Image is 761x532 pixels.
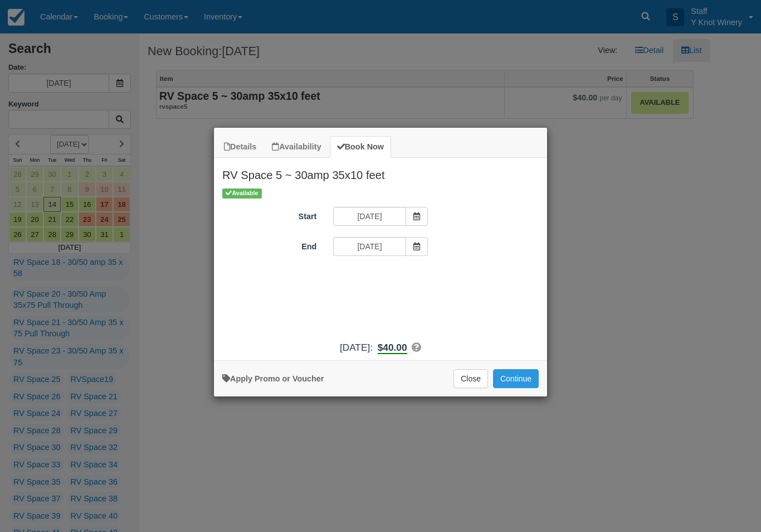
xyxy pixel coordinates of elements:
[214,237,325,253] label: End
[330,136,391,158] a: Book Now
[493,369,539,388] button: Add to Booking
[214,207,325,223] label: Start
[378,342,407,354] b: $40.00
[214,341,547,355] div: :
[214,158,547,187] h2: RV Space 5 ~ 30amp 35x10 feet
[217,136,264,158] a: Details
[214,158,547,355] div: Item Modal
[340,342,370,353] span: [DATE]
[222,188,262,198] span: Available
[222,374,324,383] a: Apply Voucher
[453,369,488,388] button: Close
[265,136,328,158] a: Availability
